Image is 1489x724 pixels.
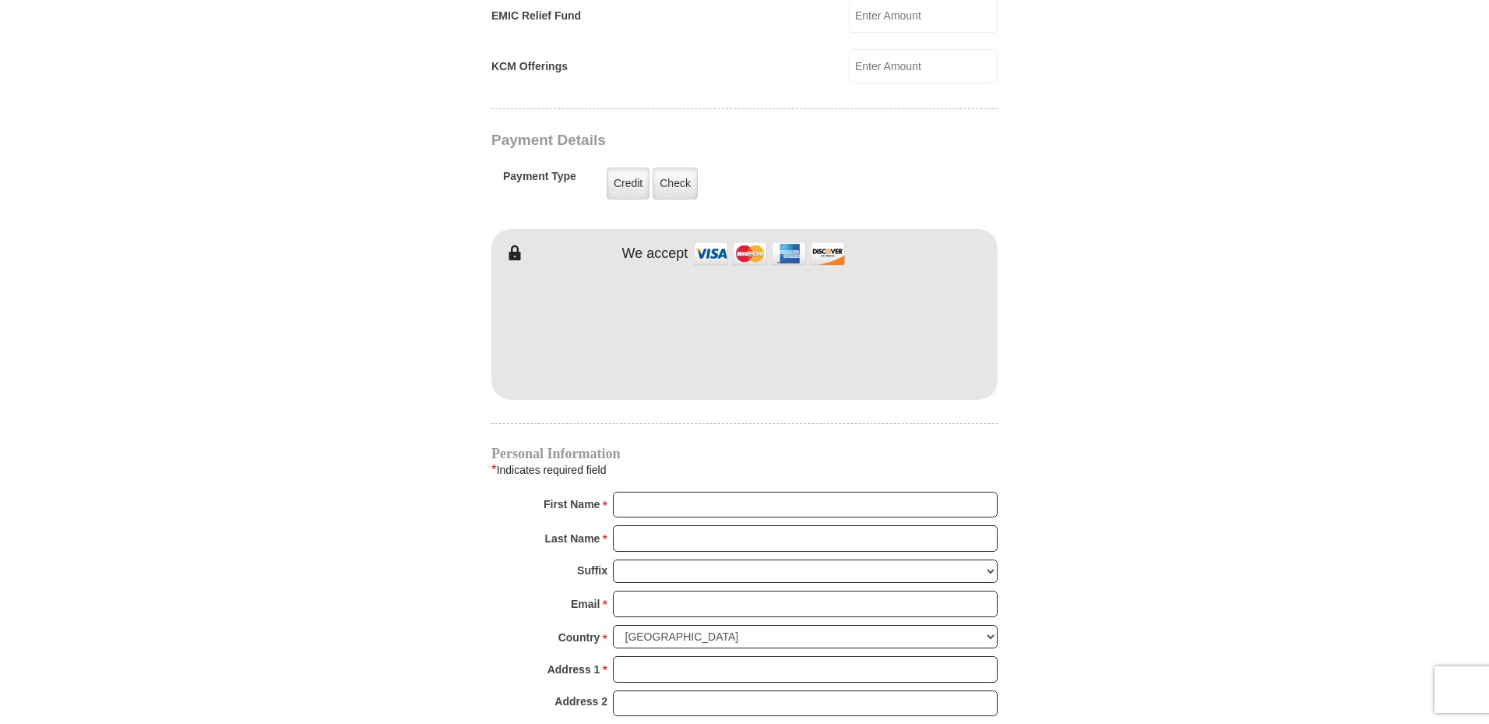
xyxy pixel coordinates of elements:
img: credit cards accepted [692,237,847,270]
strong: Email [571,593,600,615]
h5: Payment Type [503,170,576,191]
label: EMIC Relief Fund [491,8,581,24]
h3: Payment Details [491,132,889,150]
input: Enter Amount [849,49,998,83]
strong: Last Name [545,528,600,549]
label: Credit [607,168,649,200]
label: Check [653,168,698,200]
h4: Personal Information [491,447,998,460]
strong: Suffix [577,560,607,581]
strong: Country [558,627,600,648]
h4: We accept [622,245,688,263]
div: Indicates required field [491,460,998,480]
label: KCM Offerings [491,58,568,75]
strong: Address 1 [547,659,600,680]
strong: First Name [544,493,600,515]
strong: Address 2 [554,690,607,712]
